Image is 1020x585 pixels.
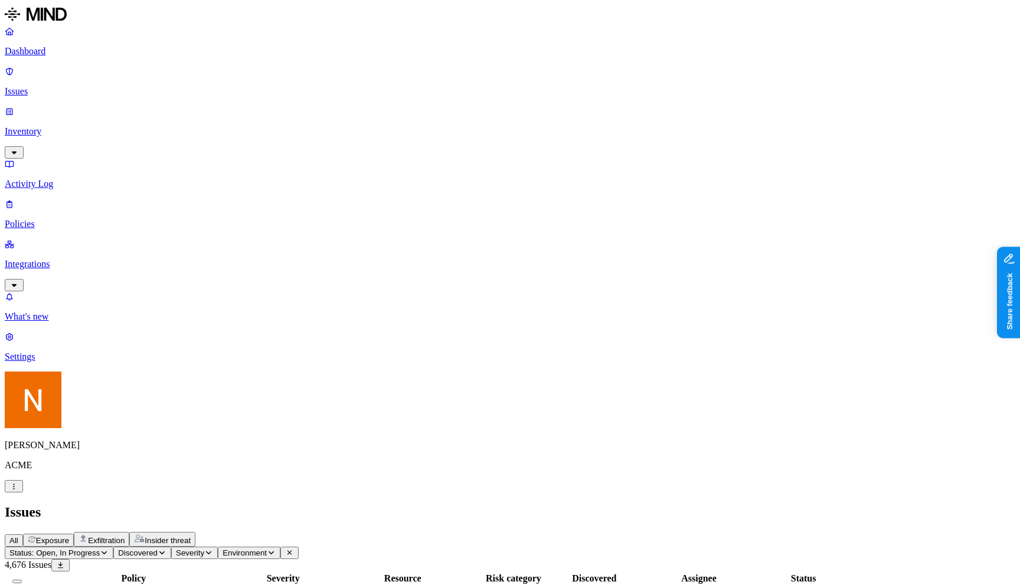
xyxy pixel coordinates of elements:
p: ACME [5,460,1015,471]
a: Activity Log [5,159,1015,189]
img: Nitai Mishary [5,372,61,428]
div: Status [760,573,847,584]
a: Integrations [5,239,1015,290]
div: Risk category [479,573,548,584]
button: Select all [12,580,22,583]
p: Dashboard [5,46,1015,57]
span: All [9,536,18,545]
a: What's new [5,291,1015,322]
p: Activity Log [5,179,1015,189]
p: Policies [5,219,1015,229]
h2: Issues [5,504,1015,520]
span: Exposure [36,536,69,545]
a: Issues [5,66,1015,97]
p: Issues [5,86,1015,97]
p: Settings [5,351,1015,362]
img: MIND [5,5,67,24]
span: Status: Open, In Progress [9,548,100,557]
a: Settings [5,331,1015,362]
div: Discovered [551,573,638,584]
span: Insider threat [145,536,191,545]
a: Inventory [5,106,1015,157]
span: Severity [176,548,204,557]
a: MIND [5,5,1015,26]
span: Environment [223,548,267,557]
span: Discovered [118,548,158,557]
p: What's new [5,311,1015,322]
span: Exfiltration [88,536,125,545]
a: Policies [5,199,1015,229]
div: Assignee [640,573,758,584]
div: Severity [240,573,327,584]
p: Integrations [5,259,1015,270]
div: Resource [329,573,476,584]
div: Policy [30,573,237,584]
p: Inventory [5,126,1015,137]
span: 4,676 Issues [5,560,51,570]
a: Dashboard [5,26,1015,57]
